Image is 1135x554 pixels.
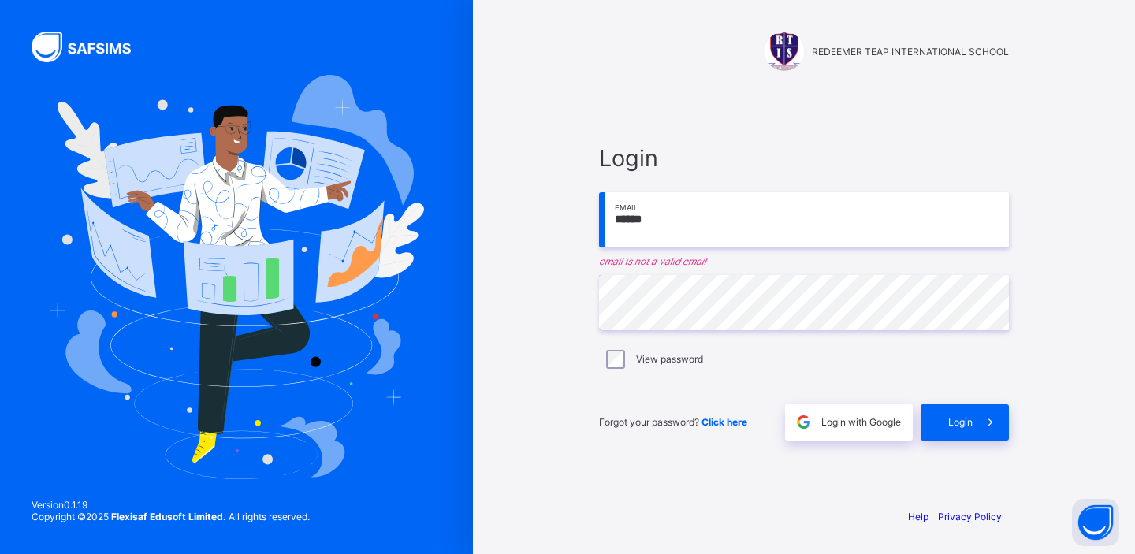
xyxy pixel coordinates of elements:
[599,255,1009,267] em: email is not a valid email
[599,416,747,428] span: Forgot your password?
[794,413,813,431] img: google.396cfc9801f0270233282035f929180a.svg
[821,416,901,428] span: Login with Google
[1072,499,1119,546] button: Open asap
[32,511,310,522] span: Copyright © 2025 All rights reserved.
[908,511,928,522] a: Help
[948,416,973,428] span: Login
[111,511,226,522] strong: Flexisaf Edusoft Limited.
[32,499,310,511] span: Version 0.1.19
[32,32,150,62] img: SAFSIMS Logo
[636,353,703,365] label: View password
[599,144,1009,172] span: Login
[49,75,424,478] img: Hero Image
[812,46,1009,58] span: REDEEMER TEAP INTERNATIONAL SCHOOL
[701,416,747,428] a: Click here
[938,511,1002,522] a: Privacy Policy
